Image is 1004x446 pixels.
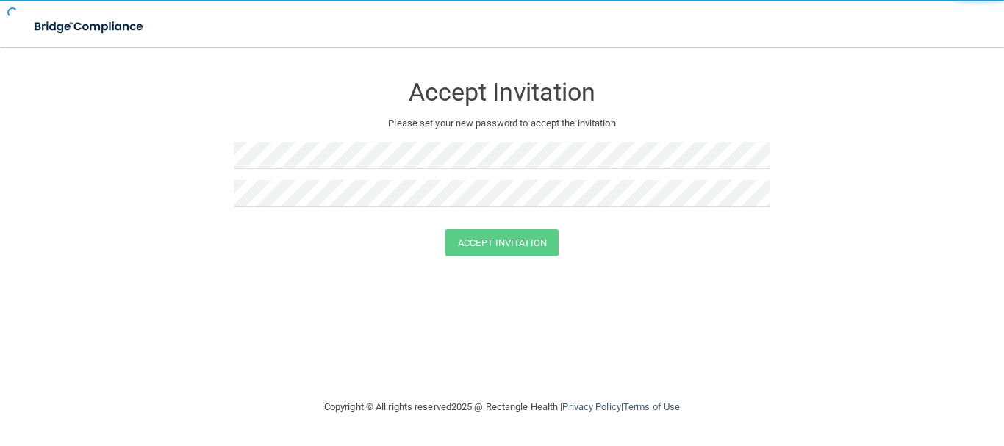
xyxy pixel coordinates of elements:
img: bridge_compliance_login_screen.278c3ca4.svg [22,12,157,42]
h3: Accept Invitation [234,79,770,106]
a: Privacy Policy [562,401,620,412]
button: Accept Invitation [445,229,559,256]
p: Please set your new password to accept the invitation [245,115,759,132]
a: Terms of Use [623,401,680,412]
div: Copyright © All rights reserved 2025 @ Rectangle Health | | [234,384,770,431]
